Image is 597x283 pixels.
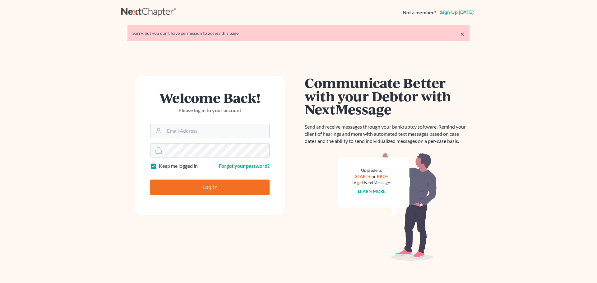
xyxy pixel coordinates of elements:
div: Sorry, but you don't have permission to access this page [132,30,465,36]
div: to get NextMessage. [352,180,391,186]
span: or [372,174,376,179]
input: Log In [150,180,270,195]
a: Learn more [358,189,386,194]
input: Email Address [164,124,269,138]
strong: Not a member? [403,9,436,16]
a: START+ [355,174,371,179]
a: × [460,30,465,38]
img: nextmessage_bg-59042aed3d76b12b5cd301f8e5b87938c9018125f34e5fa2b7a6b67550977c72.svg [337,152,437,261]
p: Send and receive messages through your bankruptcy software. Remind your client of hearings and mo... [305,123,470,145]
h1: Communicate Better with your Debtor with NextMessage [305,76,470,116]
h1: Welcome Back! [150,91,270,104]
a: Sign up [DATE]! [439,10,476,15]
p: Please log in to your account [150,107,270,114]
div: Upgrade to [352,167,391,173]
label: Keep me logged in [159,162,198,170]
a: PRO+ [377,174,388,179]
a: Forgot your password? [219,163,270,169]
